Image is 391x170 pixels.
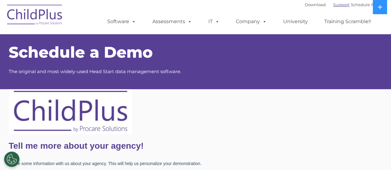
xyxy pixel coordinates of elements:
[146,15,198,28] a: Assessments
[101,15,142,28] a: Software
[187,82,210,86] span: Website URL
[318,15,377,28] a: Training Scramble!!
[4,151,19,167] button: Cookies Settings
[187,158,206,162] span: Last name
[333,2,350,7] a: Support
[4,0,66,31] img: ChildPlus by Procare Solutions
[9,68,181,74] span: The original and most widely-used Head Start data management software.
[305,2,326,7] a: Download
[230,15,273,28] a: Company
[249,132,266,137] span: Zip Code
[202,15,226,28] a: IT
[305,2,387,7] font: |
[125,132,134,137] span: State
[9,43,153,62] span: Schedule a Demo
[277,15,314,28] a: University
[351,2,387,7] a: Schedule A Demo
